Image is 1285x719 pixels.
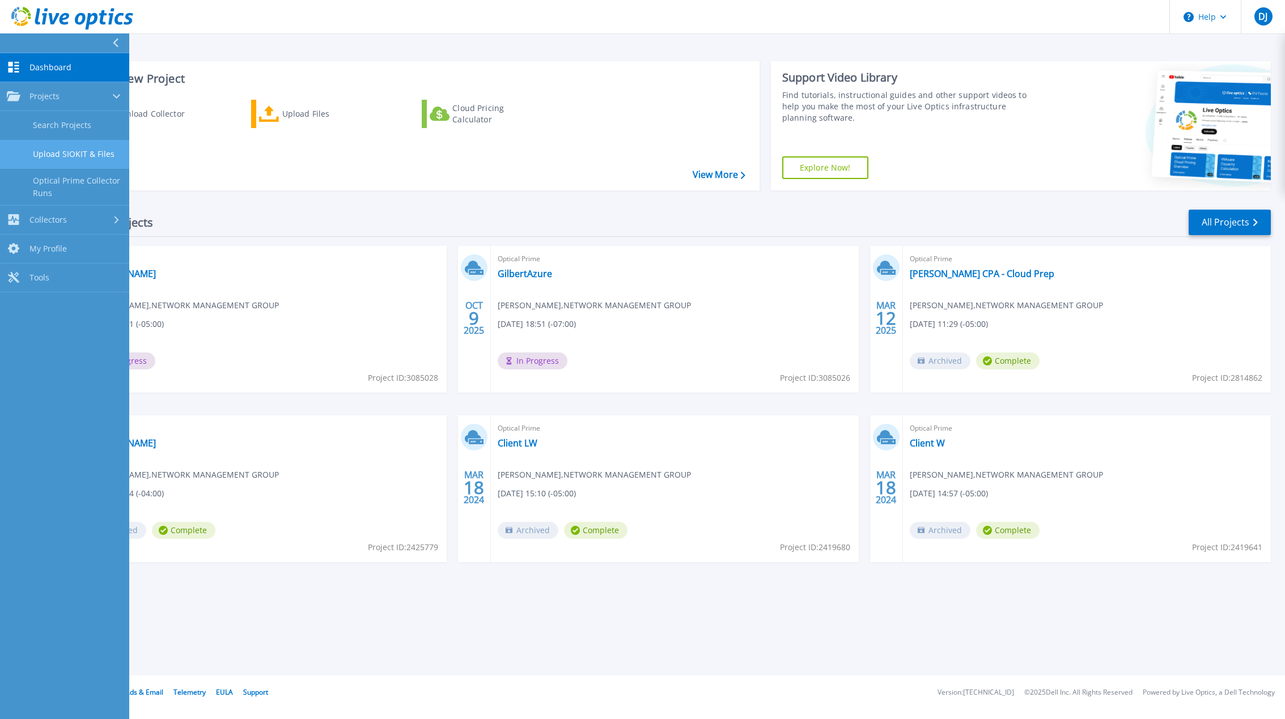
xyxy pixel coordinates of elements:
[976,352,1040,369] span: Complete
[498,487,576,500] span: [DATE] 15:10 (-05:00)
[938,689,1014,696] li: Version: [TECHNICAL_ID]
[564,522,627,539] span: Complete
[29,273,49,283] span: Tools
[173,687,206,697] a: Telemetry
[463,297,485,339] div: OCT 2025
[251,100,378,128] a: Upload Files
[976,522,1040,539] span: Complete
[1143,689,1275,696] li: Powered by Live Optics, a Dell Technology
[782,156,868,179] a: Explore Now!
[910,522,970,539] span: Archived
[86,299,279,312] span: [PERSON_NAME] , NETWORK MANAGEMENT GROUP
[469,313,479,323] span: 9
[910,437,945,449] a: Client W
[422,100,548,128] a: Cloud Pricing Calculator
[243,687,268,697] a: Support
[910,352,970,369] span: Archived
[875,467,897,508] div: MAR 2024
[463,467,485,508] div: MAR 2024
[80,73,745,85] h3: Start a New Project
[1189,210,1271,235] a: All Projects
[109,103,200,125] div: Download Collector
[876,313,896,323] span: 12
[452,103,543,125] div: Cloud Pricing Calculator
[910,253,1264,265] span: Optical Prime
[29,215,67,225] span: Collectors
[498,318,576,330] span: [DATE] 18:51 (-07:00)
[782,90,1040,124] div: Find tutorials, instructional guides and other support videos to help you make the most of your L...
[910,318,988,330] span: [DATE] 11:29 (-05:00)
[780,541,850,554] span: Project ID: 2419680
[498,422,852,435] span: Optical Prime
[80,100,207,128] a: Download Collector
[875,297,897,339] div: MAR 2025
[29,244,67,254] span: My Profile
[216,687,233,697] a: EULA
[910,299,1103,312] span: [PERSON_NAME] , NETWORK MANAGEMENT GROUP
[368,372,438,384] span: Project ID: 3085028
[498,268,552,279] a: GilbertAzure
[86,469,279,481] span: [PERSON_NAME] , NETWORK MANAGEMENT GROUP
[782,70,1040,85] div: Support Video Library
[1192,541,1262,554] span: Project ID: 2419641
[368,541,438,554] span: Project ID: 2425779
[910,469,1103,481] span: [PERSON_NAME] , NETWORK MANAGEMENT GROUP
[86,253,440,265] span: Optical Prime
[876,483,896,492] span: 18
[910,268,1054,279] a: [PERSON_NAME] CPA - Cloud Prep
[498,253,852,265] span: Optical Prime
[498,522,558,539] span: Archived
[693,169,745,180] a: View More
[1258,12,1267,21] span: DJ
[464,483,484,492] span: 18
[498,352,567,369] span: In Progress
[498,299,691,312] span: [PERSON_NAME] , NETWORK MANAGEMENT GROUP
[29,91,60,101] span: Projects
[1024,689,1133,696] li: © 2025 Dell Inc. All Rights Reserved
[152,522,215,539] span: Complete
[1192,372,1262,384] span: Project ID: 2814862
[282,103,373,125] div: Upload Files
[29,62,71,73] span: Dashboard
[498,437,537,449] a: Client LW
[780,372,850,384] span: Project ID: 3085026
[910,422,1264,435] span: Optical Prime
[125,687,163,697] a: Ads & Email
[498,469,691,481] span: [PERSON_NAME] , NETWORK MANAGEMENT GROUP
[910,487,988,500] span: [DATE] 14:57 (-05:00)
[86,422,440,435] span: Optical Prime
